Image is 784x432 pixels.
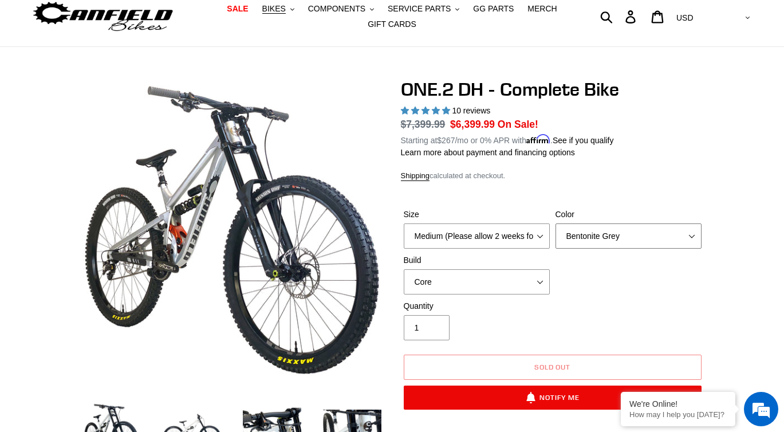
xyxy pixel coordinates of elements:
a: SALE [221,1,254,17]
span: BIKES [262,4,286,14]
span: SERVICE PARTS [388,4,451,14]
s: $7,399.99 [401,119,446,130]
span: 10 reviews [452,106,490,115]
label: Build [404,254,550,266]
button: Notify Me [404,386,702,410]
span: Sold out [534,363,571,371]
p: Starting at /mo or 0% APR with . [401,132,614,147]
div: We're Online! [629,399,727,409]
button: Sold out [404,355,702,380]
h1: ONE.2 DH - Complete Bike [401,78,704,100]
a: GG PARTS [467,1,519,17]
label: Quantity [404,300,550,312]
span: $267 [437,136,455,145]
span: COMPONENTS [308,4,365,14]
span: On Sale! [498,117,538,132]
a: Learn more about payment and financing options [401,148,575,157]
a: MERCH [522,1,562,17]
span: Affirm [526,134,550,144]
button: BIKES [257,1,300,17]
a: See if you qualify - Learn more about Affirm Financing (opens in modal) [553,136,614,145]
span: GG PARTS [473,4,514,14]
span: MERCH [527,4,557,14]
a: GIFT CARDS [362,17,422,32]
label: Size [404,209,550,221]
button: COMPONENTS [302,1,380,17]
a: Shipping [401,171,430,181]
span: $6,399.99 [450,119,495,130]
label: Color [556,209,702,221]
button: SERVICE PARTS [382,1,465,17]
span: GIFT CARDS [368,19,416,29]
span: 5.00 stars [401,106,452,115]
span: SALE [227,4,248,14]
p: How may I help you today? [629,410,727,419]
div: calculated at checkout. [401,170,704,182]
